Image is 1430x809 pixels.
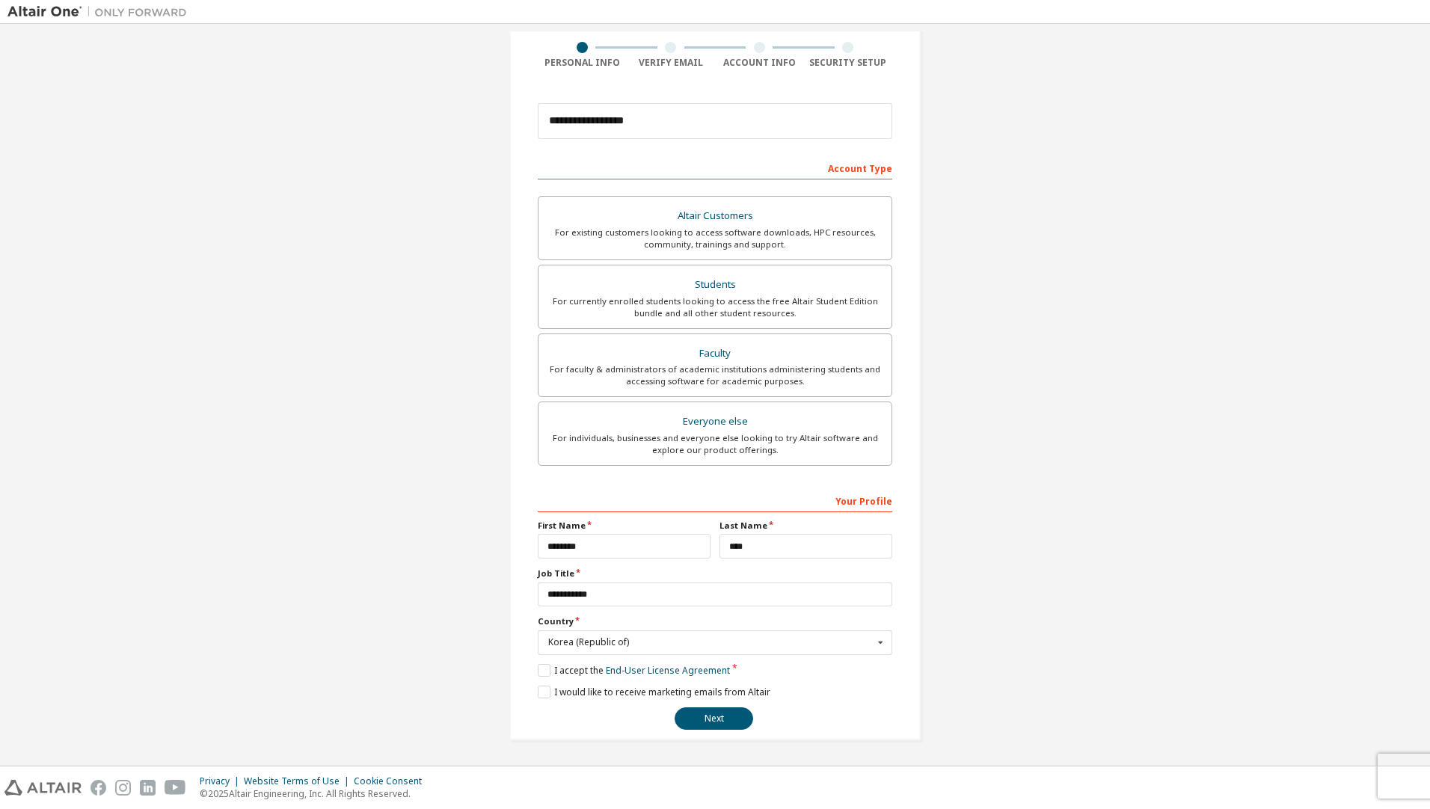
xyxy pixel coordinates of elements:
label: First Name [538,520,711,532]
label: I accept the [538,664,730,677]
div: Everyone else [547,411,883,432]
label: Country [538,615,892,627]
img: altair_logo.svg [4,780,82,796]
div: For existing customers looking to access software downloads, HPC resources, community, trainings ... [547,227,883,250]
div: Privacy [200,775,244,787]
img: facebook.svg [90,780,106,796]
div: For currently enrolled students looking to access the free Altair Student Edition bundle and all ... [547,295,883,319]
div: Faculty [547,343,883,364]
a: End-User License Agreement [606,664,730,677]
img: instagram.svg [115,780,131,796]
div: Verify Email [627,57,716,69]
p: © 2025 Altair Engineering, Inc. All Rights Reserved. [200,787,431,800]
div: Account Type [538,156,892,179]
div: Account Info [715,57,804,69]
label: Job Title [538,567,892,579]
div: Website Terms of Use [244,775,354,787]
div: Security Setup [804,57,893,69]
div: Personal Info [538,57,627,69]
div: Students [547,274,883,295]
img: youtube.svg [165,780,186,796]
img: Altair One [7,4,194,19]
label: I would like to receive marketing emails from Altair [538,686,770,698]
button: Next [675,707,753,730]
div: Cookie Consent [354,775,431,787]
div: For individuals, businesses and everyone else looking to try Altair software and explore our prod... [547,432,883,456]
img: linkedin.svg [140,780,156,796]
div: Your Profile [538,488,892,512]
label: Last Name [719,520,892,532]
div: Korea (Republic of) [548,638,874,647]
div: Altair Customers [547,206,883,227]
div: For faculty & administrators of academic institutions administering students and accessing softwa... [547,363,883,387]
